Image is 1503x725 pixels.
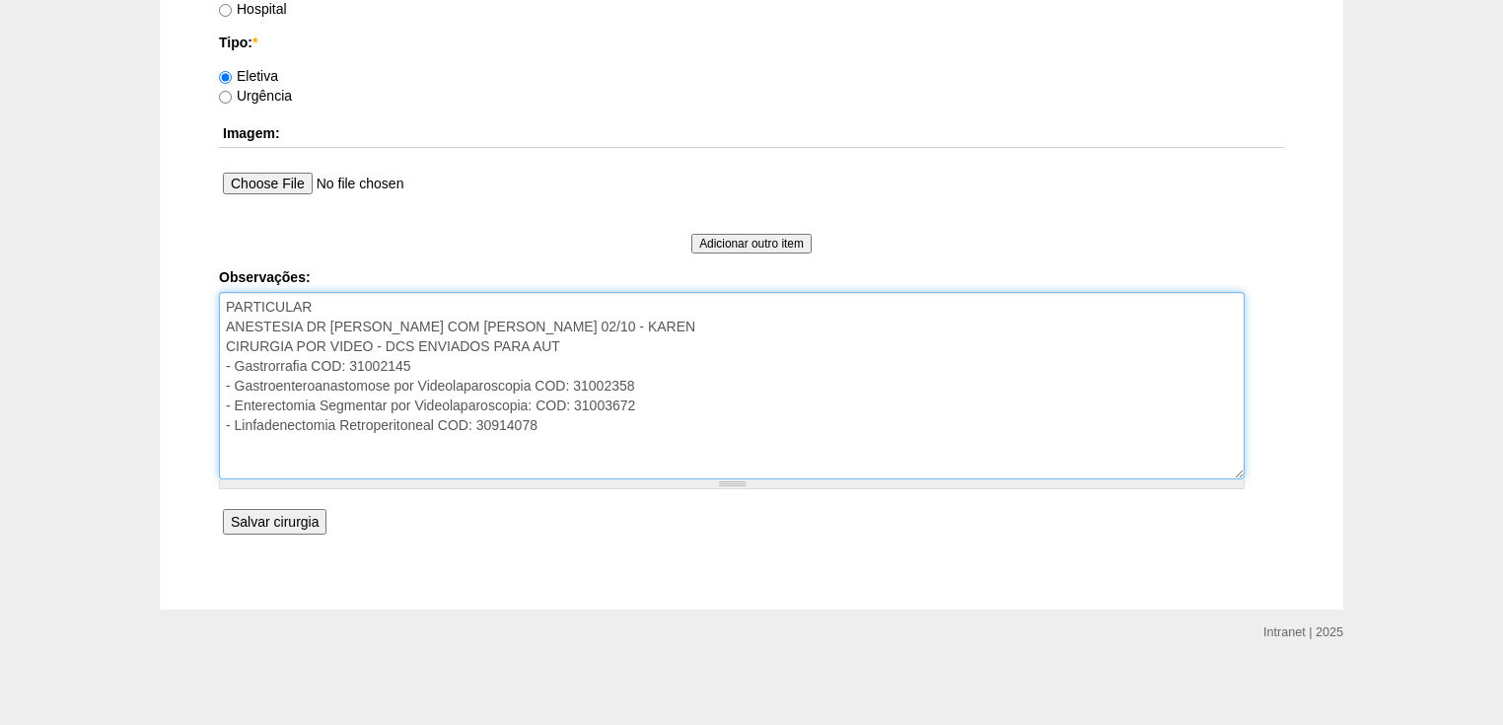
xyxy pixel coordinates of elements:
[1263,622,1343,642] div: Intranet | 2025
[219,68,278,84] label: Eletiva
[219,88,292,104] label: Urgência
[219,33,1284,52] label: Tipo:
[223,509,326,535] input: Salvar cirurgia
[219,1,287,17] label: Hospital
[219,71,232,84] input: Eletiva
[252,35,257,50] span: Este campo é obrigatório.
[219,91,232,104] input: Urgência
[219,4,232,17] input: Hospital
[219,267,1284,287] label: Observações:
[691,234,812,254] input: Adicionar outro item
[219,119,1284,148] th: Imagem:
